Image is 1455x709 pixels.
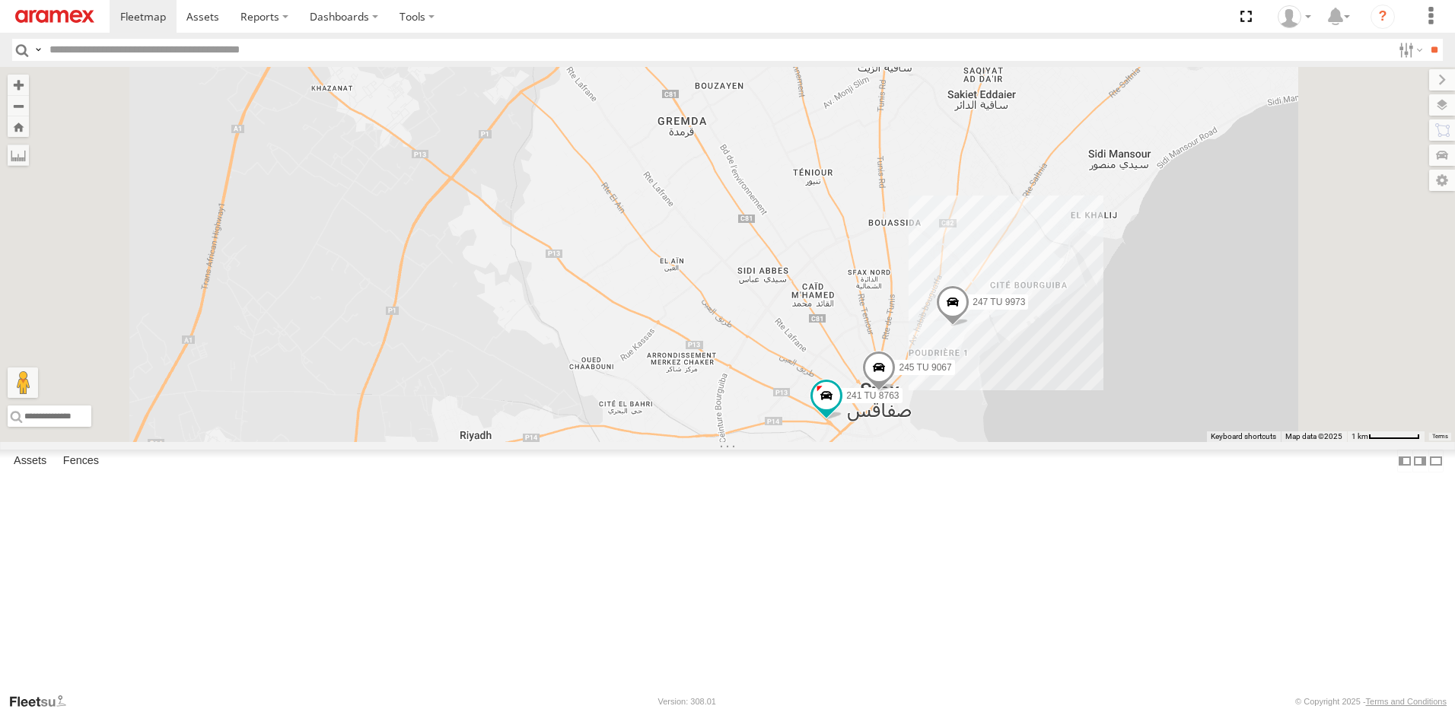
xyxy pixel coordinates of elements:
span: 245 TU 9067 [899,362,951,373]
label: Hide Summary Table [1428,450,1444,472]
button: Zoom out [8,95,29,116]
button: Drag Pegman onto the map to open Street View [8,367,38,398]
button: Zoom Home [8,116,29,137]
div: Version: 308.01 [658,697,716,706]
span: 1 km [1352,432,1368,440]
label: Measure [8,145,29,166]
div: © Copyright 2025 - [1295,697,1447,706]
button: Map Scale: 1 km per 64 pixels [1347,431,1425,442]
span: 241 TU 8763 [846,389,899,400]
i: ? [1371,5,1395,29]
button: Keyboard shortcuts [1211,431,1276,442]
label: Dock Summary Table to the Right [1412,450,1428,472]
label: Search Query [32,39,44,61]
label: Map Settings [1429,170,1455,191]
span: 247 TU 9973 [973,297,1025,307]
a: Terms and Conditions [1366,697,1447,706]
label: Fences [56,450,107,472]
a: Terms (opens in new tab) [1432,434,1448,440]
button: Zoom in [8,75,29,95]
label: Dock Summary Table to the Left [1397,450,1412,472]
span: Map data ©2025 [1285,432,1342,440]
label: Assets [6,450,54,472]
img: aramex-logo.svg [15,10,94,23]
label: Search Filter Options [1393,39,1425,61]
div: Ahmed Khanfir [1272,5,1317,28]
a: Visit our Website [8,694,78,709]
